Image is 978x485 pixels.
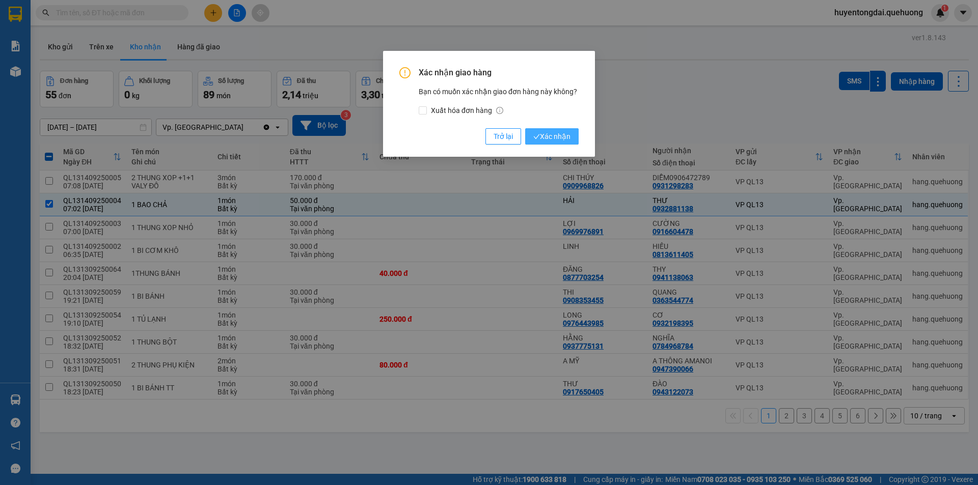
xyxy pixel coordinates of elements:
span: info-circle [496,107,503,114]
span: Trở lại [494,131,513,142]
span: check [533,133,540,140]
span: exclamation-circle [399,67,411,78]
button: Trở lại [485,128,521,145]
span: Xuất hóa đơn hàng [427,105,507,116]
span: Xác nhận [533,131,570,142]
button: checkXác nhận [525,128,579,145]
div: Bạn có muốn xác nhận giao đơn hàng này không? [419,86,579,116]
span: Xác nhận giao hàng [419,67,579,78]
